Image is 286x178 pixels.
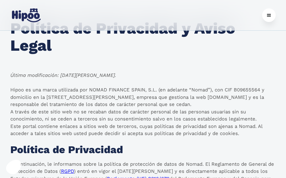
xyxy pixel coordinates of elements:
[10,72,116,78] em: Última modificación: [DATE][PERSON_NAME].
[10,20,276,54] h1: Política de Privacidad y Aviso Legal
[61,168,74,174] a: RGPD
[10,144,123,155] h1: Política de Privacidad
[262,8,276,22] div: menu
[10,86,276,137] p: Hipoo es una marca utilizada por NOMAD FINANCE SPAIN, S.L. (en adelante “Nomad”), con CIF B096555...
